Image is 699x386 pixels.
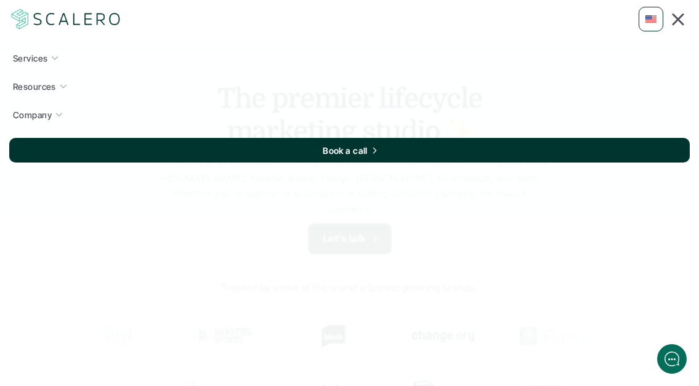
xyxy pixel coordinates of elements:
img: Scalero company logo [9,7,123,31]
a: Book a call [9,138,690,163]
p: Resources [13,80,56,93]
iframe: gist-messenger-bubble-iframe [657,344,687,374]
span: New conversation [79,171,148,180]
button: New conversation [19,163,227,188]
p: Book a call [323,144,368,157]
p: Services [13,52,47,65]
p: Company [13,108,52,121]
a: Scalero company logo [9,8,123,30]
span: We run on Gist [103,307,156,315]
h1: Hi! Welcome to [GEOGRAPHIC_DATA]. [18,60,228,79]
h2: Let us know if we can help with lifecycle marketing. [18,82,228,141]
